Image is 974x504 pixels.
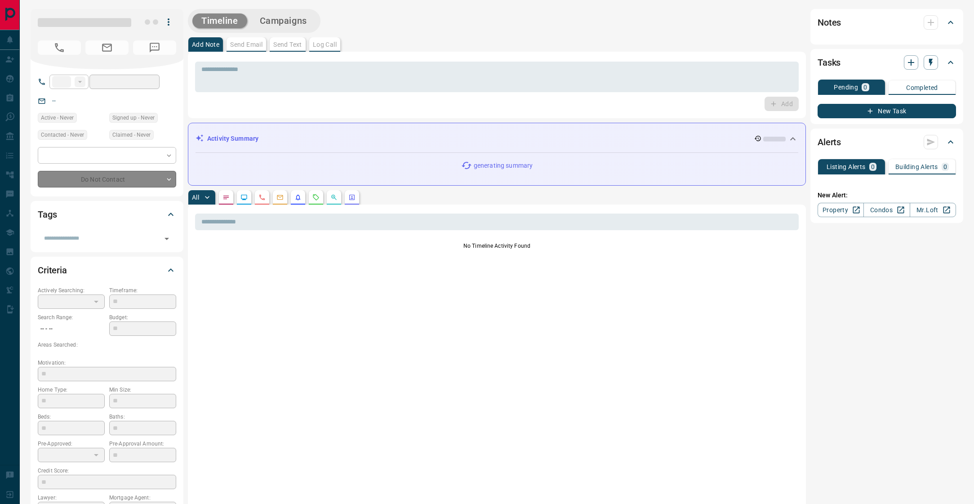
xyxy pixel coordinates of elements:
p: Pending [834,84,858,90]
button: New Task [818,104,956,118]
span: No Email [85,40,129,55]
p: Credit Score: [38,467,176,475]
p: Beds: [38,413,105,421]
div: Alerts [818,131,956,153]
p: Min Size: [109,386,176,394]
a: -- [52,97,56,104]
p: Lawyer: [38,494,105,502]
svg: Notes [222,194,230,201]
svg: Lead Browsing Activity [240,194,248,201]
a: Property [818,203,864,217]
p: No Timeline Activity Found [195,242,799,250]
span: Signed up - Never [112,113,155,122]
span: No Number [38,40,81,55]
svg: Listing Alerts [294,194,302,201]
svg: Requests [312,194,320,201]
svg: Agent Actions [348,194,356,201]
div: Tasks [818,52,956,73]
p: Pre-Approval Amount: [109,440,176,448]
div: Do Not Contact [38,171,176,187]
h2: Tasks [818,55,841,70]
p: Listing Alerts [827,164,866,170]
p: 0 [863,84,867,90]
span: No Number [133,40,176,55]
h2: Notes [818,15,841,30]
svg: Calls [258,194,266,201]
p: Activity Summary [207,134,258,143]
p: Mortgage Agent: [109,494,176,502]
p: Motivation: [38,359,176,367]
p: All [192,194,199,201]
button: Campaigns [251,13,316,28]
h2: Criteria [38,263,67,277]
p: generating summary [474,161,533,170]
p: Completed [906,85,938,91]
a: Mr.Loft [910,203,956,217]
svg: Opportunities [330,194,338,201]
div: Notes [818,12,956,33]
p: Baths: [109,413,176,421]
h2: Alerts [818,135,841,149]
p: Areas Searched: [38,341,176,349]
h2: Tags [38,207,57,222]
p: Add Note [192,41,219,48]
svg: Emails [276,194,284,201]
p: Building Alerts [895,164,938,170]
p: 0 [943,164,947,170]
p: Home Type: [38,386,105,394]
span: Contacted - Never [41,130,84,139]
span: Active - Never [41,113,74,122]
p: Pre-Approved: [38,440,105,448]
p: Budget: [109,313,176,321]
div: Activity Summary [196,130,798,147]
p: Actively Searching: [38,286,105,294]
a: Condos [863,203,910,217]
p: Search Range: [38,313,105,321]
div: Criteria [38,259,176,281]
p: -- - -- [38,321,105,336]
p: Timeframe: [109,286,176,294]
div: Tags [38,204,176,225]
span: Claimed - Never [112,130,151,139]
button: Timeline [192,13,247,28]
p: 0 [871,164,875,170]
button: Open [160,232,173,245]
p: New Alert: [818,191,956,200]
